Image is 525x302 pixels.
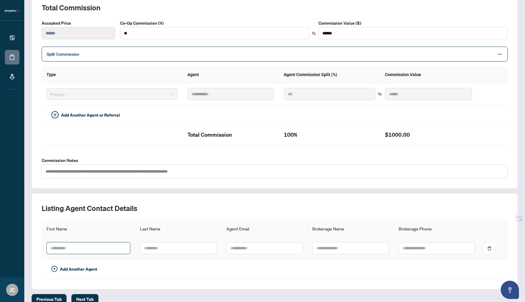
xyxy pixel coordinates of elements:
[120,20,309,26] label: Co-Op Commission (%)
[312,31,316,36] span: swap
[51,111,59,118] span: plus-circle
[318,20,508,26] label: Commission Value ($)
[42,203,508,213] h2: Listing Agent Contact Details
[46,110,125,120] button: Add Another Agent or Referral
[9,286,15,294] span: JC
[385,130,472,140] h2: $1000.00
[284,130,375,140] h2: 100%
[487,246,492,251] span: delete
[135,220,221,237] th: Last Name
[187,130,274,140] h2: Total Commission
[501,281,519,299] button: Open asap
[378,92,382,96] span: swap
[61,112,120,118] span: Add Another Agent or Referral
[51,266,57,272] span: plus-circle
[47,51,79,57] span: Split Commission
[380,66,476,83] th: Commission Value
[497,51,503,57] span: minus
[5,9,19,13] img: logo
[42,3,508,12] h2: Total Commission
[221,220,308,237] th: Agent Email
[307,220,394,237] th: Brokerage Name
[42,47,508,61] div: Split Commission
[394,220,480,237] th: Brokerage Phone
[46,264,102,274] button: Add Another Agent
[183,66,279,83] th: Agent
[42,20,115,26] label: Accepted Price
[60,266,97,272] span: Add Another Agent
[42,220,135,237] th: First Name
[279,66,380,83] th: Agent Commission Split (%)
[42,66,183,83] th: Type
[50,90,174,99] span: Primary
[42,157,508,164] label: Commission Notes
